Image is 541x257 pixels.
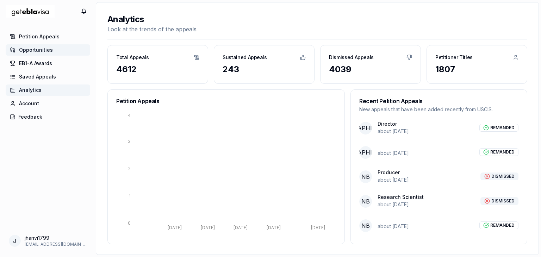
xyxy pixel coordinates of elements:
[480,197,518,205] div: DISMISSED
[19,46,53,54] span: Opportunities
[6,111,90,123] button: Feedback
[435,64,518,75] div: 1807
[6,98,90,109] a: Account
[378,128,409,135] p: about [DATE]
[25,234,87,242] span: jhanvi1799
[378,121,409,126] p: Director
[6,232,90,250] button: Open your profile menu
[6,44,90,56] a: Opportunities
[311,225,325,230] tspan: [DATE]
[6,58,90,69] a: EB1-A Awards
[129,193,131,199] tspan: 1
[359,106,518,113] p: New appeals that have been added recently from USCIS.
[321,45,421,83] a: Dismissed Appeals4039
[128,113,131,118] tspan: 4
[329,64,412,75] div: 4039
[13,237,17,245] span: j
[378,170,409,175] p: Producer
[116,54,149,61] h3: Total Appeals
[479,221,518,229] div: REMANDED
[234,225,248,230] tspan: [DATE]
[19,60,52,67] span: EB1-A Awards
[480,173,518,180] div: DISMISSED
[378,150,409,157] p: about [DATE]
[108,45,208,83] a: Total Appeals4612
[223,64,306,75] div: 243
[168,225,182,230] tspan: [DATE]
[214,45,314,83] a: Sustained Appeals243
[201,225,215,230] tspan: [DATE]
[19,33,60,40] span: Petition Appeals
[479,148,518,156] div: REMANDED
[6,2,55,20] img: geteb1avisa logo
[427,45,527,83] a: Petitioner Titles1807
[359,98,518,104] h3: Recent Petition Appeals
[19,100,39,107] span: Account
[223,54,267,61] h3: Sustained Appeals
[435,54,473,61] h3: Petitioner Titles
[6,31,90,42] a: Petition Appeals
[19,87,42,94] span: Analytics
[378,176,409,183] p: about [DATE]
[128,220,131,226] tspan: 0
[359,122,372,134] span: [GEOGRAPHIC_DATA]
[107,14,197,25] h2: Analytics
[116,64,199,75] div: 4612
[267,225,281,230] tspan: [DATE]
[6,2,55,20] a: Home Page
[6,84,90,96] a: Analytics
[378,223,409,230] p: about [DATE]
[19,73,56,80] span: Saved Appeals
[479,124,518,132] div: REMANDED
[359,146,372,159] span: [GEOGRAPHIC_DATA]
[107,25,197,33] p: Look at the trends of the appeals
[25,242,87,247] span: [EMAIL_ADDRESS][DOMAIN_NAME]
[359,219,372,232] span: NB
[359,195,372,208] span: NB
[351,90,527,240] a: Recent Petition AppealsNew appeals that have been added recently from USCIS.[GEOGRAPHIC_DATA]Dire...
[128,166,131,171] tspan: 2
[378,195,424,200] p: Research Scientist
[378,201,424,208] p: about [DATE]
[329,54,374,61] h3: Dismissed Appeals
[359,170,372,183] span: NB
[6,71,90,82] a: Saved Appeals
[116,98,336,104] h3: Petition Appeals
[128,139,131,144] tspan: 3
